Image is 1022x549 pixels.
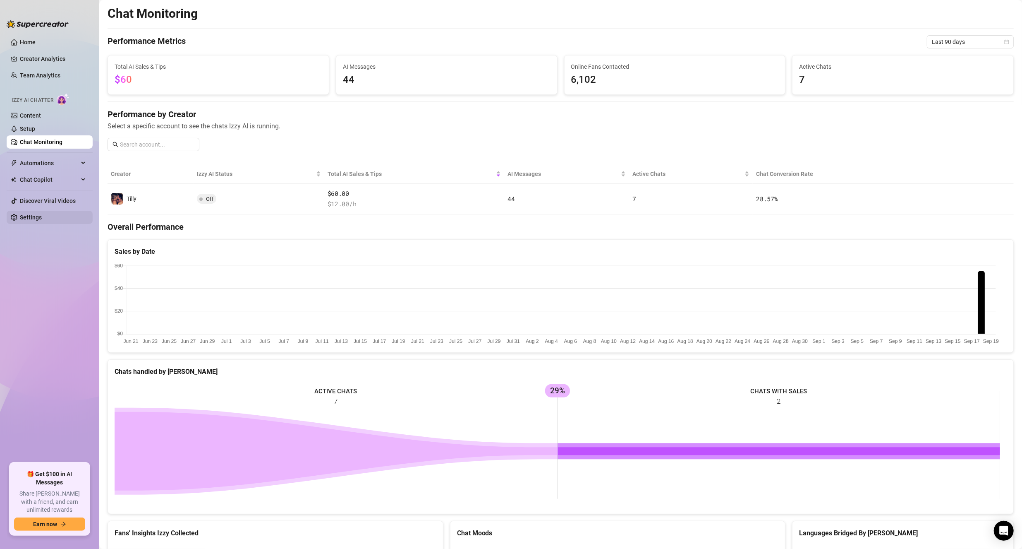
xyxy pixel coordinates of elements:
span: Last 90 days [932,36,1009,48]
img: logo-BBDzfeDw.svg [7,20,69,28]
img: AI Chatter [57,93,69,105]
a: Setup [20,125,35,132]
span: $60.00 [328,189,501,199]
span: arrow-right [60,521,66,527]
img: Tilly [111,193,123,205]
span: Off [206,196,214,202]
a: Team Analytics [20,72,60,79]
a: Creator Analytics [20,52,86,65]
span: Total AI Sales & Tips [115,62,322,71]
th: Total AI Sales & Tips [324,164,505,184]
a: Chat Monitoring [20,139,62,145]
span: 🎁 Get $100 in AI Messages [14,470,85,486]
span: Izzy AI Chatter [12,96,53,104]
span: AI Messages [507,169,619,178]
span: Share [PERSON_NAME] with a friend, and earn unlimited rewards [14,490,85,514]
th: Izzy AI Status [194,164,324,184]
h2: Chat Monitoring [108,6,198,22]
span: Active Chats [799,62,1007,71]
span: Total AI Sales & Tips [328,169,495,178]
span: thunderbolt [11,160,17,166]
th: Creator [108,164,194,184]
span: Online Fans Contacted [571,62,779,71]
div: Languages Bridged By [PERSON_NAME] [799,528,1007,538]
span: Izzy AI Status [197,169,314,178]
th: Active Chats [629,164,753,184]
div: Chats handled by [PERSON_NAME] [115,366,1007,377]
span: 44 [507,195,515,203]
span: Automations [20,157,79,170]
span: 7 [632,195,636,203]
span: Select a specific account to see the chats Izzy AI is running. [108,121,1014,131]
span: $ 12.00 /h [328,199,501,209]
h4: Overall Performance [108,221,1014,233]
button: Earn nowarrow-right [14,518,85,531]
div: Chat Moods [457,528,779,538]
a: Settings [20,214,42,221]
th: Chat Conversion Rate [753,164,923,184]
span: 7 [799,72,1007,88]
span: Active Chats [632,169,743,178]
h4: Performance Metrics [108,35,186,48]
h4: Performance by Creator [108,108,1014,120]
span: Earn now [33,521,57,527]
img: Chat Copilot [11,177,16,183]
span: calendar [1004,39,1009,44]
span: 6,102 [571,72,779,88]
a: Content [20,112,41,119]
span: $60 [115,74,132,85]
span: Chat Copilot [20,173,79,186]
span: Tilly [127,195,136,202]
span: 44 [343,72,550,88]
a: Home [20,39,36,46]
div: Open Intercom Messenger [994,521,1014,541]
input: Search account... [120,140,194,149]
a: Discover Viral Videos [20,197,76,204]
span: search [112,142,118,147]
div: Fans' Insights Izzy Collected [115,528,436,538]
span: AI Messages [343,62,550,71]
span: 28.57 % [756,195,778,203]
th: AI Messages [504,164,629,184]
div: Sales by Date [115,246,1007,257]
